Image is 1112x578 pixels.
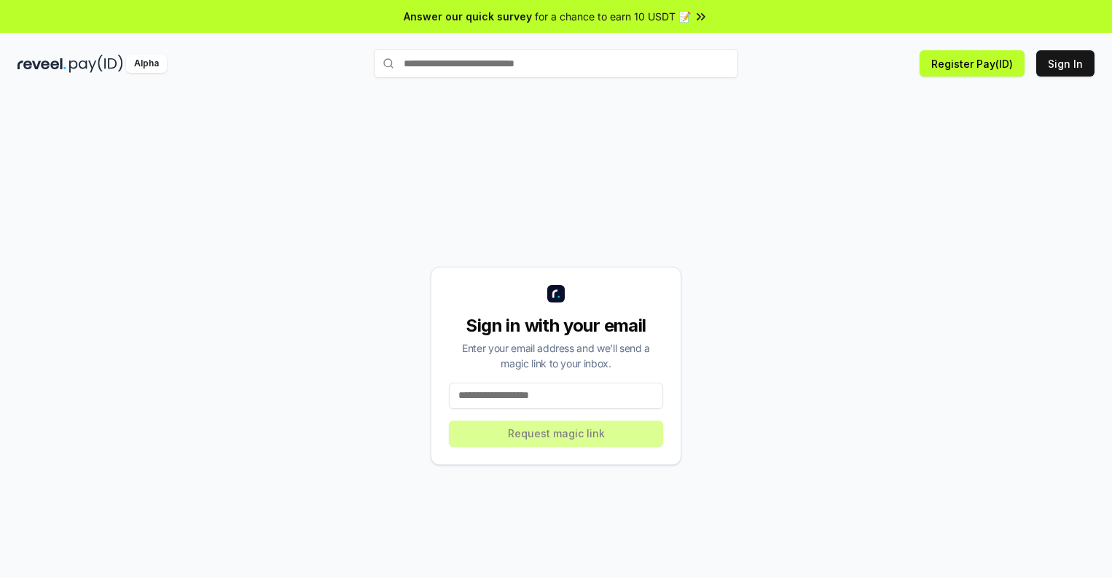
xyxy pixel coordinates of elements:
span: for a chance to earn 10 USDT 📝 [535,9,691,24]
img: pay_id [69,55,123,73]
div: Enter your email address and we’ll send a magic link to your inbox. [449,340,663,371]
span: Answer our quick survey [404,9,532,24]
div: Sign in with your email [449,314,663,337]
button: Register Pay(ID) [920,50,1025,77]
img: reveel_dark [17,55,66,73]
div: Alpha [126,55,167,73]
button: Sign In [1036,50,1095,77]
img: logo_small [547,285,565,302]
